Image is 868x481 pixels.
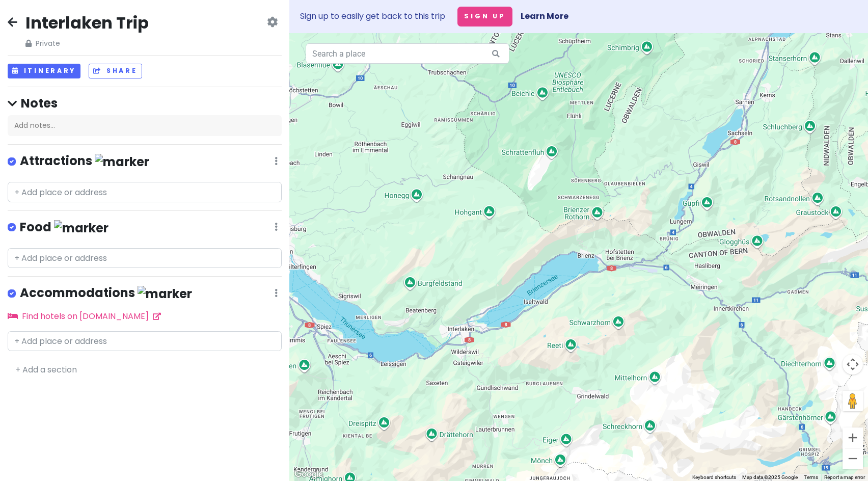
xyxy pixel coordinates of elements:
[54,220,108,236] img: marker
[8,95,282,111] h4: Notes
[8,64,80,78] button: Itinerary
[138,286,192,302] img: marker
[20,285,192,302] h4: Accommodations
[843,354,863,375] button: Map camera controls
[824,474,865,480] a: Report a map error
[742,474,798,480] span: Map data ©2025 Google
[804,474,818,480] a: Terms (opens in new tab)
[306,43,509,64] input: Search a place
[843,427,863,448] button: Zoom in
[8,115,282,137] div: Add notes...
[95,154,149,170] img: marker
[25,12,149,34] h2: Interlaken Trip
[15,364,77,376] a: + Add a section
[89,64,142,78] button: Share
[692,474,736,481] button: Keyboard shortcuts
[521,10,568,22] a: Learn More
[843,448,863,469] button: Zoom out
[25,38,149,49] span: Private
[8,248,282,269] input: + Add place or address
[20,219,108,236] h4: Food
[8,310,161,322] a: Find hotels on [DOMAIN_NAME]
[20,153,149,170] h4: Attractions
[843,391,863,411] button: Drag Pegman onto the map to open Street View
[8,331,282,352] input: + Add place or address
[8,182,282,202] input: + Add place or address
[457,7,512,26] button: Sign Up
[292,468,325,481] img: Google
[292,468,325,481] a: Open this area in Google Maps (opens a new window)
